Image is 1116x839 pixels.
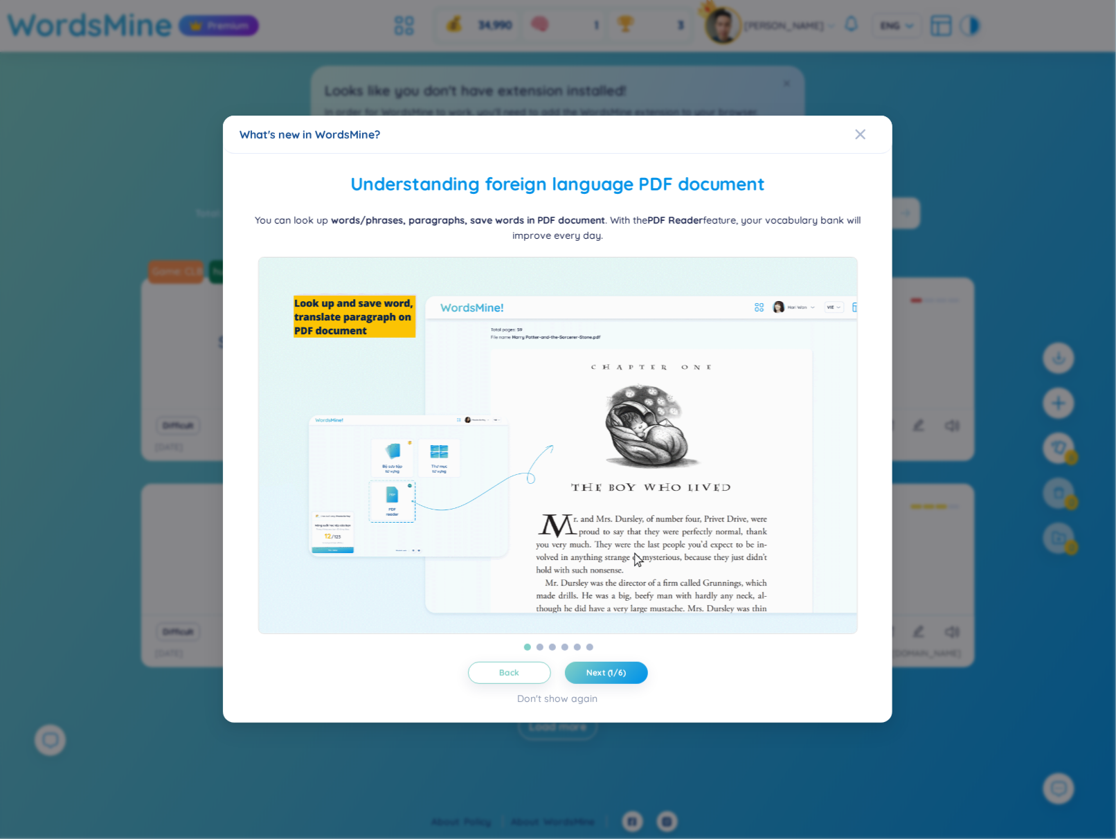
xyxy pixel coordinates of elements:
span: You can look up . With the feature, your vocabulary bank will improve every day. [255,214,861,242]
div: Domain Overview [53,82,124,91]
div: Don't show again [518,692,598,707]
button: 3 [549,644,556,651]
button: 1 [524,644,531,651]
b: words/phrases, paragraphs, save words in PDF document [331,214,605,226]
div: Domain: [DOMAIN_NAME] [36,36,152,47]
h2: Understanding foreign language PDF document [240,170,876,199]
span: Back [500,668,520,679]
div: Keywords by Traffic [153,82,233,91]
img: tab_domain_overview_orange.svg [37,80,48,91]
img: logo_orange.svg [22,22,33,33]
button: 2 [537,644,543,651]
button: Close [856,116,893,153]
button: 6 [586,644,593,651]
img: website_grey.svg [22,36,33,47]
button: 5 [574,644,581,651]
button: 4 [561,644,568,651]
button: Back [468,662,551,685]
img: tab_keywords_by_traffic_grey.svg [138,80,149,91]
b: PDF Reader [647,214,703,226]
div: What's new in WordsMine? [240,127,876,142]
div: v 4.0.25 [39,22,68,33]
span: Next (1/6) [587,668,627,679]
button: Next (1/6) [565,662,648,685]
